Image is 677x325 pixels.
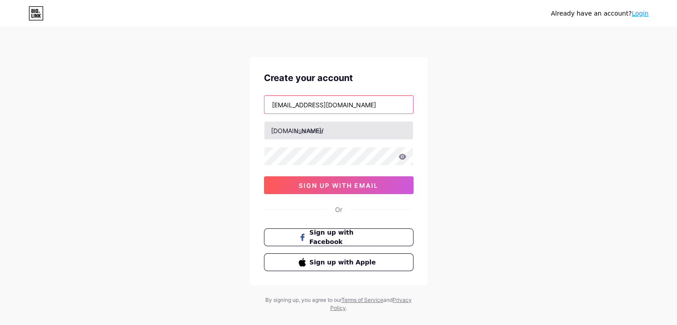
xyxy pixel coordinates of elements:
[309,228,378,247] span: Sign up with Facebook
[264,71,413,85] div: Create your account
[263,296,414,312] div: By signing up, you agree to our and .
[632,10,649,17] a: Login
[264,228,413,246] button: Sign up with Facebook
[551,9,649,18] div: Already have an account?
[264,176,413,194] button: sign up with email
[309,258,378,267] span: Sign up with Apple
[271,126,324,135] div: [DOMAIN_NAME]/
[264,122,413,139] input: username
[299,182,378,189] span: sign up with email
[264,253,413,271] button: Sign up with Apple
[341,297,383,303] a: Terms of Service
[264,96,413,114] input: Email
[335,205,342,214] div: Or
